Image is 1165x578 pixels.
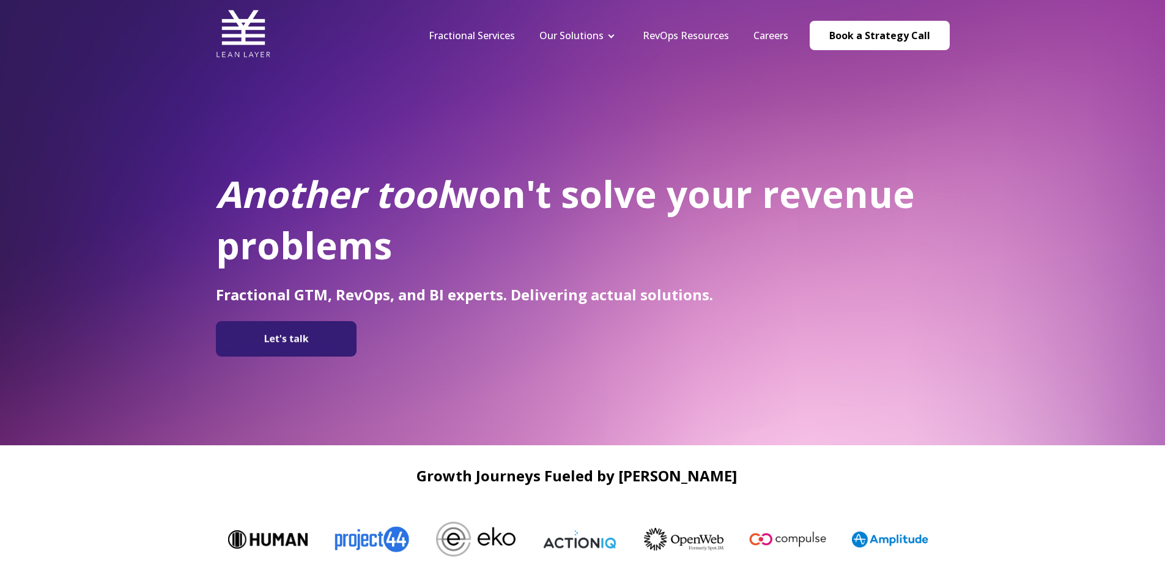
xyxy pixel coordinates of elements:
img: Lean Layer Logo [216,6,271,61]
img: Rho [903,519,982,560]
h2: Growth Journeys Fueled by [PERSON_NAME] [216,467,938,484]
img: OpenWeb [591,528,670,550]
a: Fractional Services [429,29,515,42]
img: Eko [383,522,462,557]
a: RevOps Resources [643,29,729,42]
div: Navigation Menu [416,29,801,42]
img: Let's talk [222,326,350,352]
img: Human [175,530,254,549]
span: won't solve your revenue problems [216,169,915,270]
img: Compulse [695,519,774,560]
em: Another tool [216,169,447,219]
img: ActionIQ [487,529,566,550]
a: Careers [753,29,788,42]
a: Our Solutions [539,29,604,42]
img: Amplitude [799,532,878,547]
img: Project44 [279,518,358,560]
a: Book a Strategy Call [810,21,950,50]
span: Fractional GTM, RevOps, and BI experts. Delivering actual solutions. [216,284,713,305]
